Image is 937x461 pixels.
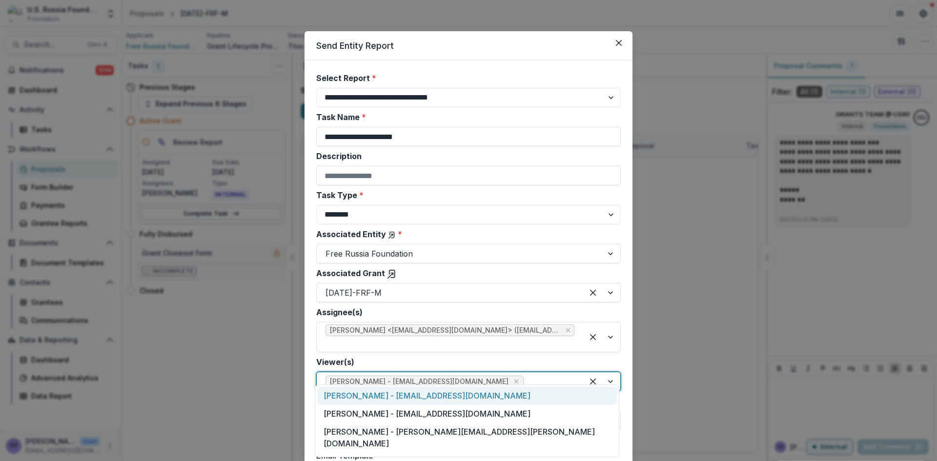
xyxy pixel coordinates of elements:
[330,326,561,335] span: [PERSON_NAME] <[EMAIL_ADDRESS][DOMAIN_NAME]> ([EMAIL_ADDRESS][DOMAIN_NAME])
[317,423,617,453] div: [PERSON_NAME] - [PERSON_NAME][EMAIL_ADDRESS][PERSON_NAME][DOMAIN_NAME]
[585,374,601,389] div: Clear selected options
[511,377,521,386] div: Remove Gennady Podolny - gpodolny@usrf.us
[330,378,509,386] span: [PERSON_NAME] - [EMAIL_ADDRESS][DOMAIN_NAME]
[316,72,615,84] label: Select Report
[316,267,615,279] label: Associated Grant
[585,329,601,345] div: Clear selected options
[316,306,615,318] label: Assignee(s)
[585,285,601,301] div: Clear selected options
[564,325,572,335] div: Remove Maria Lvova <mlvova@usrf.us> (mlvova@usrf.us)
[316,228,615,240] label: Associated Entity
[316,189,615,201] label: Task Type
[317,387,617,405] div: [PERSON_NAME] - [EMAIL_ADDRESS][DOMAIN_NAME]
[316,111,615,123] label: Task Name
[611,35,627,51] button: Close
[305,31,632,60] header: Send Entity Report
[316,150,615,162] label: Description
[316,356,615,368] label: Viewer(s)
[317,405,617,423] div: [PERSON_NAME] - [EMAIL_ADDRESS][DOMAIN_NAME]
